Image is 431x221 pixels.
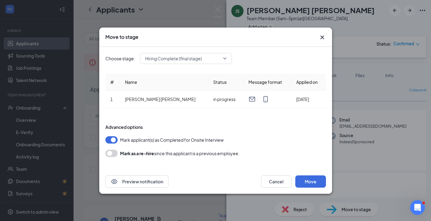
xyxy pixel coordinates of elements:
[105,124,326,130] div: Advanced options
[208,91,244,108] td: in progress
[261,175,292,188] button: Cancel
[120,91,208,108] td: [PERSON_NAME] [PERSON_NAME]
[120,136,224,144] span: Mark applicant(s) as Completed for Onsite Interview
[244,74,291,91] th: Message format
[410,200,425,215] iframe: Intercom live chat
[295,175,326,188] button: Move
[319,34,326,41] button: Close
[105,74,120,91] th: #
[105,34,138,40] h3: Move to stage
[105,55,135,62] span: Choose stage:
[145,54,202,63] span: Hiring Complete (final stage)
[120,150,240,157] div: since this applicant is a previous employee.
[291,74,326,91] th: Applied on
[110,96,113,102] span: 1
[262,96,269,103] svg: MobileSms
[208,74,244,91] th: Status
[319,34,326,41] svg: Cross
[105,175,168,188] button: EyePreview notification
[248,96,256,103] svg: Email
[291,91,326,108] td: [DATE]
[111,178,118,185] svg: Eye
[120,151,154,156] b: Mark as a re-hire
[120,74,208,91] th: Name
